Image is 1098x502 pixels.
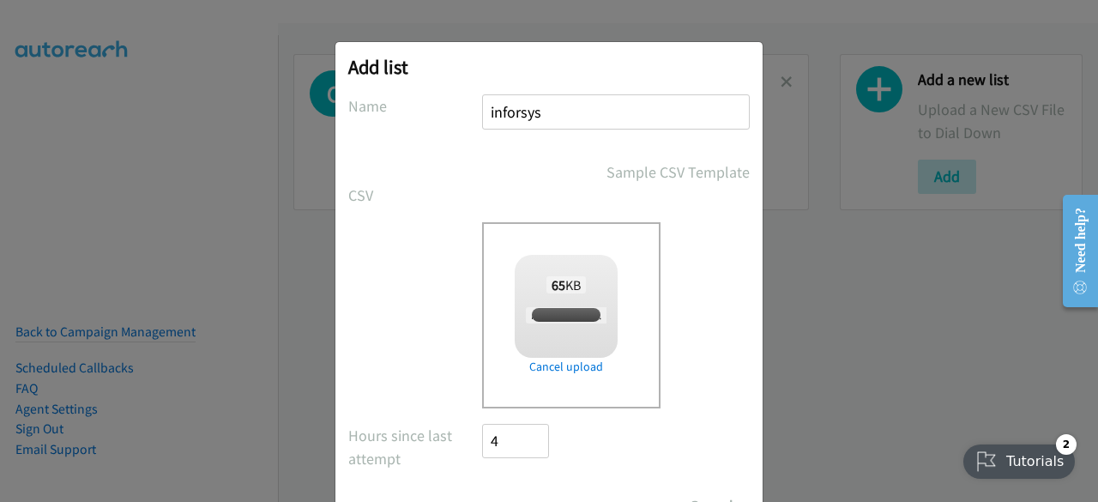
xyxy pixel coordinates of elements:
[348,424,482,470] label: Hours since last attempt
[1049,183,1098,319] iframe: Resource Center
[348,94,482,118] label: Name
[348,184,482,207] label: CSV
[515,358,618,376] a: Cancel upload
[953,427,1085,489] iframe: Checklist
[546,276,587,293] span: KB
[606,160,750,184] a: Sample CSV Template
[526,307,649,324] span: report1755193266952.csv
[552,276,565,293] strong: 65
[348,55,750,79] h2: Add list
